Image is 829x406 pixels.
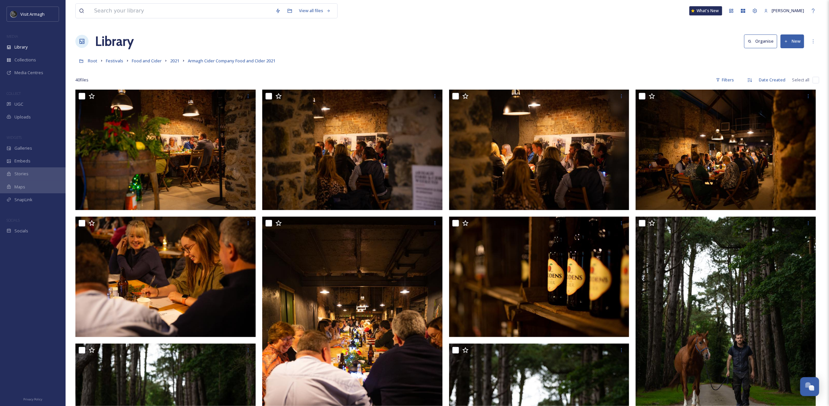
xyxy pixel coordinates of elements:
[7,218,20,223] span: SOCIALS
[188,58,275,64] span: Armagh Cider Company Food and CIder 2021
[14,184,25,190] span: Maps
[713,74,737,86] div: Filters
[88,57,97,65] a: Root
[75,217,256,337] img: 0Q4A0497.jpg
[132,57,162,65] a: Food and Cider
[792,77,809,83] span: Select all
[14,101,23,107] span: UGC
[14,197,32,203] span: SnapLink
[800,377,819,396] button: Open Chat
[106,57,123,65] a: Festivals
[23,395,42,403] a: Privacy Policy
[636,90,816,210] img: 0Q4A0504.jpg
[14,171,29,177] span: Stories
[23,397,42,401] span: Privacy Policy
[449,90,629,210] img: 0Q4A0508.jpg
[14,70,43,76] span: Media Centres
[14,114,31,120] span: Uploads
[170,58,179,64] span: 2021
[449,217,629,337] img: 0Q4A0352.jpg
[132,58,162,64] span: Food and Cider
[95,32,134,51] a: Library
[10,11,17,17] img: THE-FIRST-PLACE-VISIT-ARMAGH.COM-BLACK.jpg
[14,57,36,63] span: Collections
[7,135,22,140] span: WIDGETS
[106,58,123,64] span: Festivals
[170,57,179,65] a: 2021
[262,90,443,210] img: 0Q4A0507.jpg
[14,145,32,151] span: Galleries
[75,77,89,83] span: 40 file s
[20,11,45,17] span: Visit Armagh
[744,34,777,48] button: Organise
[188,57,275,65] a: Armagh Cider Company Food and CIder 2021
[75,90,256,210] img: 0Q4A0493.jpg
[88,58,97,64] span: Root
[7,34,18,39] span: MEDIA
[14,44,28,50] span: Library
[744,34,780,48] a: Organise
[14,158,30,164] span: Embeds
[296,4,334,17] a: View all files
[689,6,722,15] a: What's New
[756,74,789,86] div: Date Created
[772,8,804,13] span: [PERSON_NAME]
[91,4,272,18] input: Search your library
[780,34,804,48] button: New
[7,91,21,96] span: COLLECT
[761,4,807,17] a: [PERSON_NAME]
[14,228,28,234] span: Socials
